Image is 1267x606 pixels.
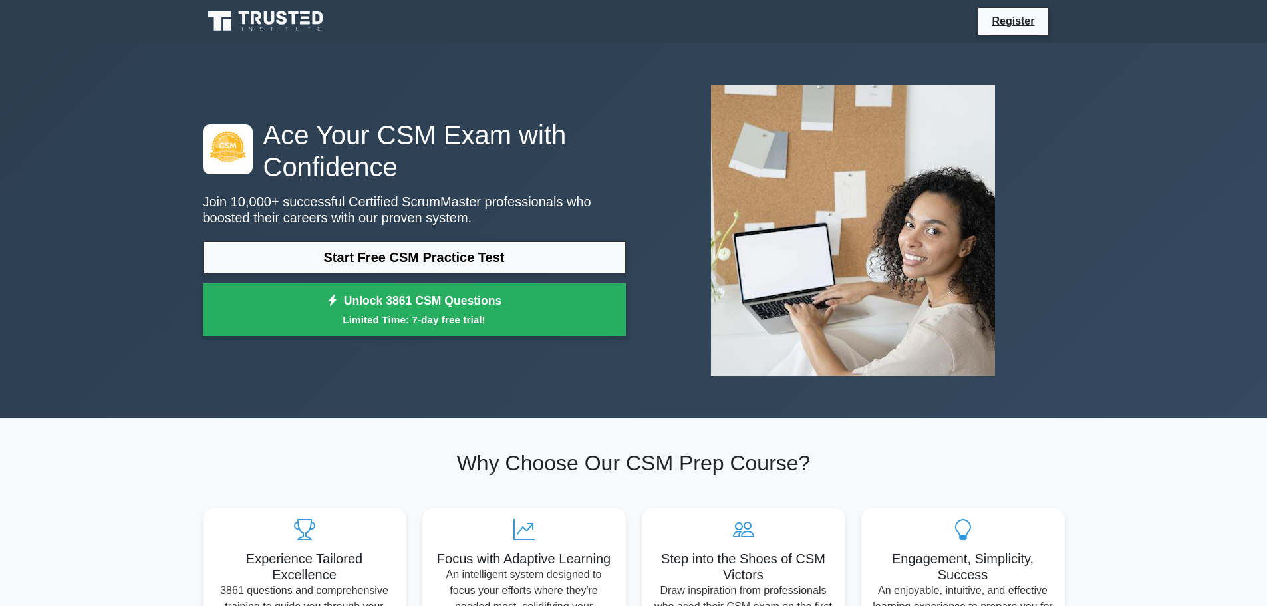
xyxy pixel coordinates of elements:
h5: Step into the Shoes of CSM Victors [652,551,835,583]
h5: Engagement, Simplicity, Success [872,551,1054,583]
h2: Why Choose Our CSM Prep Course? [203,450,1065,476]
h1: Ace Your CSM Exam with Confidence [203,119,626,183]
h5: Experience Tailored Excellence [213,551,396,583]
small: Limited Time: 7-day free trial! [219,312,609,327]
p: Join 10,000+ successful Certified ScrumMaster professionals who boosted their careers with our pr... [203,194,626,226]
a: Start Free CSM Practice Test [203,241,626,273]
h5: Focus with Adaptive Learning [433,551,615,567]
a: Unlock 3861 CSM QuestionsLimited Time: 7-day free trial! [203,283,626,337]
a: Register [984,13,1042,29]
